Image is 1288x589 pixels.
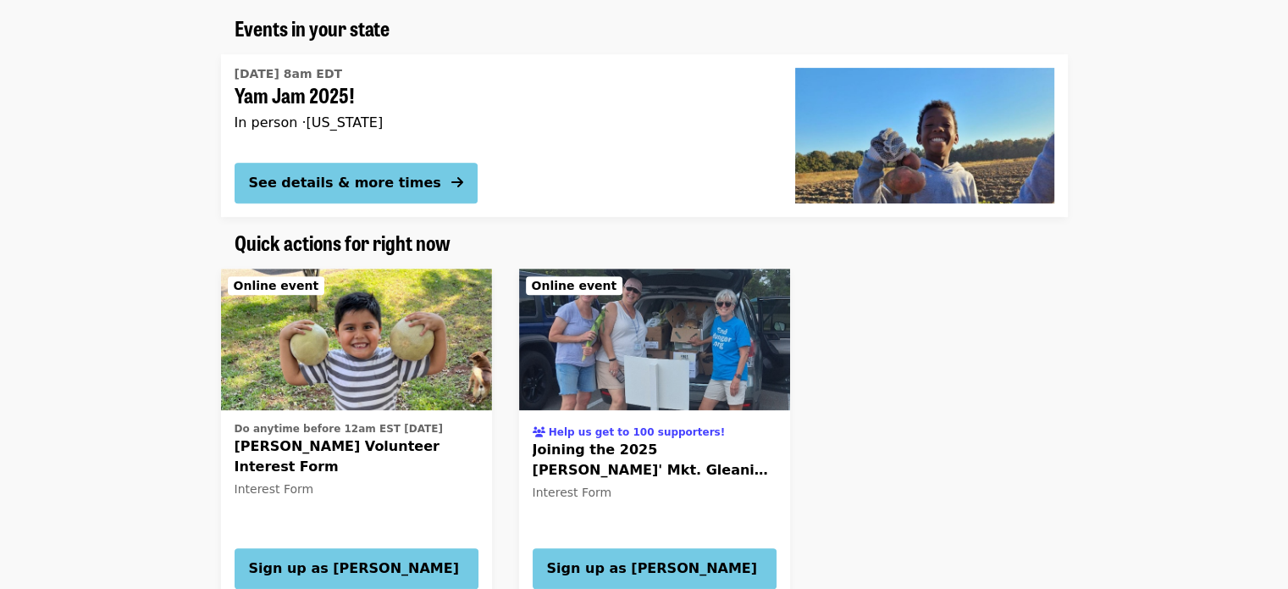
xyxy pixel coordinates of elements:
[235,114,384,131] span: In person · [US_STATE]
[235,65,343,83] time: [DATE] 8am EDT
[234,279,319,292] span: Online event
[235,163,478,203] button: See details & more times
[533,548,777,589] button: Sign up as [PERSON_NAME]
[235,417,478,502] a: See details for "SoSA Volunteer Interest Form"
[549,426,725,438] span: Help us get to 100 supporters!
[235,83,768,108] span: Yam Jam 2025!
[532,279,617,292] span: Online event
[221,269,492,411] a: SoSA Volunteer Interest Form
[533,486,612,499] span: Interest Form
[533,426,545,438] i: users icon
[235,482,314,496] span: Interest Form
[235,436,478,477] span: [PERSON_NAME] Volunteer Interest Form
[235,231,451,255] a: Quick actions for right now
[221,231,1068,255] div: Quick actions for right now
[235,423,443,435] span: Do anytime before 12am EST [DATE]
[451,175,463,191] i: arrow-right icon
[533,440,777,481] span: Joining the 2025 [PERSON_NAME]' Mkt. Gleaning Team
[249,173,441,193] div: See details & more times
[547,558,762,579] span: Sign up as [PERSON_NAME]
[519,269,790,411] a: Joining the 2025 Montgomery Farmers' Mkt. Gleaning Team
[519,269,790,411] img: Joining the 2025 Montgomery Farmers' Mkt. Gleaning Team organized by Society of St. Andrew
[221,269,492,411] img: SoSA Volunteer Interest Form organized by Society of St. Andrew
[533,417,777,505] a: See details for "Joining the 2025 Montgomery Farmers' Mkt. Gleaning Team"
[235,548,478,589] button: Sign up as [PERSON_NAME]
[249,558,464,579] span: Sign up as [PERSON_NAME]
[235,13,390,42] span: Events in your state
[235,227,451,257] span: Quick actions for right now
[795,68,1054,203] img: Yam Jam 2025! organized by Society of St. Andrew
[221,54,1068,217] a: See details for "Yam Jam 2025!"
